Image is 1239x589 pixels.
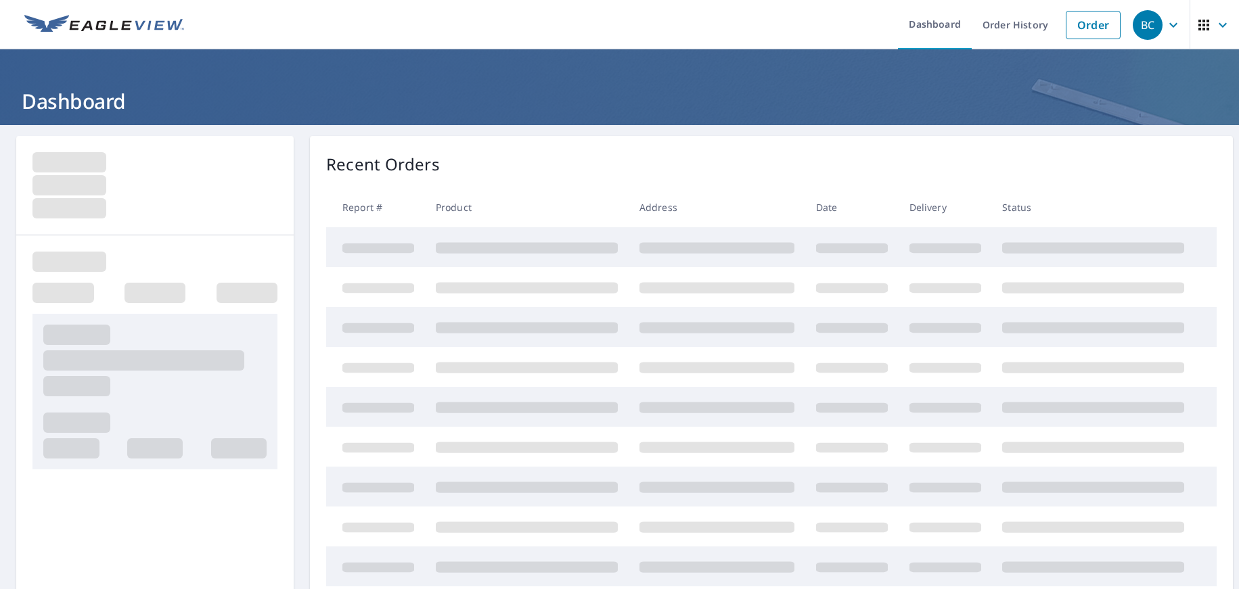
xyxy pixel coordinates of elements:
[899,187,992,227] th: Delivery
[425,187,629,227] th: Product
[326,152,440,176] p: Recent Orders
[326,187,425,227] th: Report #
[805,187,899,227] th: Date
[1133,10,1163,40] div: BC
[629,187,805,227] th: Address
[16,87,1223,115] h1: Dashboard
[1066,11,1121,39] a: Order
[24,15,184,35] img: EV Logo
[991,187,1195,227] th: Status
